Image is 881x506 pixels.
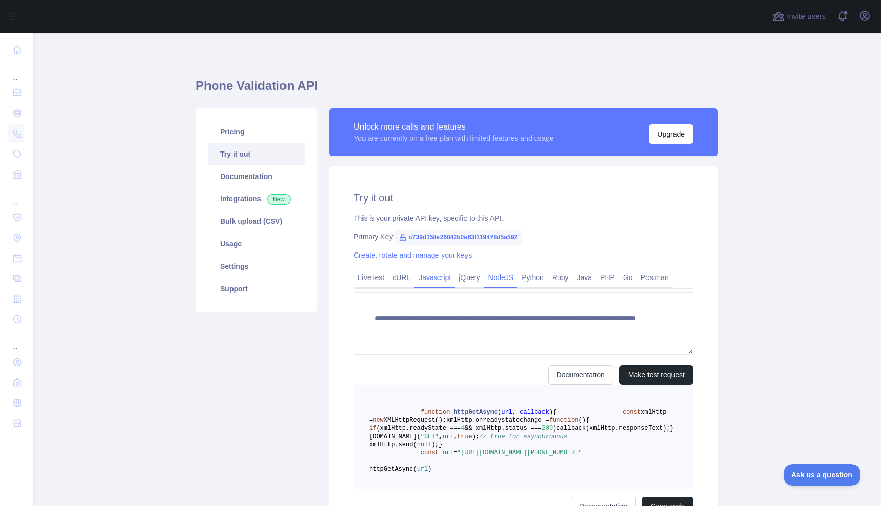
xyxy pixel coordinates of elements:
span: function [549,417,579,424]
span: url [443,449,454,457]
span: 200 [541,425,553,432]
span: xmlHttp.onreadystatechange = [446,417,549,424]
a: Pricing [208,120,305,143]
span: ) [553,425,556,432]
span: ) [582,417,586,424]
span: xmlHttp.send( [369,441,417,448]
a: Integrations New [208,188,305,210]
span: "[URL][DOMAIN_NAME][PHONE_NUMBER]" [457,449,582,457]
span: function [421,409,450,416]
span: ) [428,466,431,473]
a: jQuery [455,269,484,286]
a: Usage [208,233,305,255]
div: ... [8,186,24,206]
span: const [421,449,439,457]
span: url [417,466,428,473]
iframe: Toggle Customer Support [784,464,861,486]
span: { [553,409,556,416]
a: Try it out [208,143,305,165]
a: Postman [637,269,673,286]
a: Java [573,269,597,286]
span: httpGetAsync( [369,466,417,473]
div: Primary Key: [354,232,693,242]
a: Python [517,269,548,286]
a: Ruby [548,269,573,286]
a: Go [619,269,637,286]
span: } [670,425,674,432]
span: (xmlHttp.readyState === [376,425,461,432]
a: Javascript [414,269,455,286]
span: 4 [461,425,464,432]
a: cURL [388,269,414,286]
span: // true for asynchronous [479,433,567,440]
span: ( [578,417,582,424]
span: url, callback [501,409,549,416]
a: Documentation [208,165,305,188]
a: Create, rotate and manage your keys [354,251,472,259]
div: ... [8,61,24,82]
span: "GET" [421,433,439,440]
span: } [439,441,443,448]
span: New [267,194,291,205]
span: if [369,425,376,432]
a: Bulk upload (CSV) [208,210,305,233]
span: true [457,433,472,440]
span: && xmlHttp.status === [464,425,541,432]
span: new [373,417,384,424]
span: XMLHttpRequest(); [384,417,446,424]
a: NodeJS [484,269,517,286]
span: ( [498,409,501,416]
div: Unlock more calls and features [354,121,554,133]
button: Invite users [770,8,828,24]
span: ); [431,441,438,448]
span: { [586,417,589,424]
div: This is your private API key, specific to this API. [354,213,693,223]
span: , [454,433,457,440]
button: Upgrade [649,124,693,144]
a: Support [208,277,305,300]
span: , [439,433,443,440]
a: Settings [208,255,305,277]
a: Live test [354,269,388,286]
button: Make test request [619,365,693,385]
span: c739d158e26042b0a63f119478d5a592 [395,230,522,245]
span: Invite users [787,11,826,22]
div: You are currently on a free plan with limited features and usage [354,133,554,143]
span: ); [472,433,479,440]
span: url [443,433,454,440]
span: callback(xmlHttp.responseText); [556,425,670,432]
span: ) [549,409,553,416]
span: httpGetAsync [454,409,498,416]
span: = [454,449,457,457]
h2: Try it out [354,191,693,205]
span: null [417,441,432,448]
a: Documentation [548,365,613,385]
a: PHP [596,269,619,286]
span: const [623,409,641,416]
span: [DOMAIN_NAME]( [369,433,421,440]
div: ... [8,331,24,351]
h1: Phone Validation API [196,78,718,102]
